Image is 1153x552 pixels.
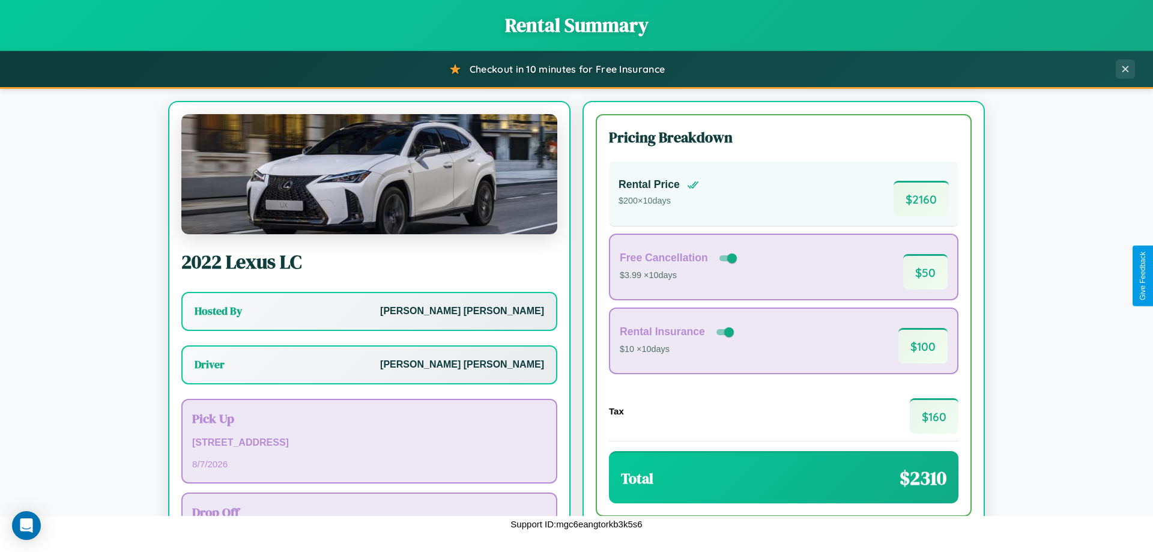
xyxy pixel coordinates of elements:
[195,304,242,318] h3: Hosted By
[380,356,544,374] p: [PERSON_NAME] [PERSON_NAME]
[181,249,557,275] h2: 2022 Lexus LC
[195,357,225,372] h3: Driver
[510,516,642,532] p: Support ID: mgc6eangtorkb3k5s6
[12,511,41,540] div: Open Intercom Messenger
[470,63,665,75] span: Checkout in 10 minutes for Free Insurance
[898,328,948,363] span: $ 100
[910,398,958,434] span: $ 160
[900,465,946,491] span: $ 2310
[609,127,958,147] h3: Pricing Breakdown
[1139,252,1147,300] div: Give Feedback
[621,469,653,488] h3: Total
[192,503,546,521] h3: Drop Off
[380,303,544,320] p: [PERSON_NAME] [PERSON_NAME]
[620,268,739,284] p: $3.99 × 10 days
[894,181,949,216] span: $ 2160
[619,178,680,191] h4: Rental Price
[12,12,1141,38] h1: Rental Summary
[181,114,557,234] img: Lexus LC
[903,254,948,290] span: $ 50
[609,406,624,416] h4: Tax
[192,456,546,472] p: 8 / 7 / 2026
[620,326,705,338] h4: Rental Insurance
[192,410,546,427] h3: Pick Up
[620,252,708,264] h4: Free Cancellation
[620,342,736,357] p: $10 × 10 days
[192,434,546,452] p: [STREET_ADDRESS]
[619,193,699,209] p: $ 200 × 10 days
